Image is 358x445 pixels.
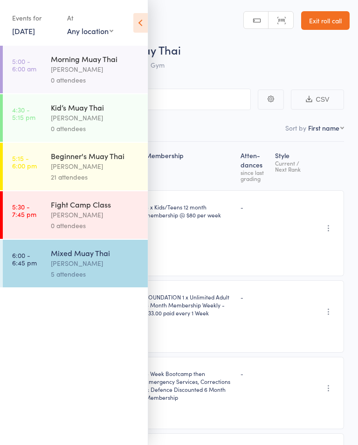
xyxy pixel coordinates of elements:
div: Style [271,146,310,186]
div: Atten­dances [237,146,271,186]
div: FOUNDATION 1 x Unlimited Adult 6 Month Membership Weekly - $33.00 paid every 1 Week [145,293,233,317]
a: 5:15 -6:00 pmBeginner's Muay Thai[PERSON_NAME]21 attendees [3,143,148,190]
div: - [241,293,268,301]
div: 21 attendees [51,172,140,182]
div: since last grading [241,169,268,181]
div: [PERSON_NAME] [51,161,140,172]
div: 0 attendees [51,123,140,134]
div: Fight Camp Class [51,199,140,209]
label: Sort by [285,123,306,132]
div: 4 Week Bootcamp then Emergency Services, Corrections & Defence Discounted 6 Month Membership [145,369,233,401]
time: 5:15 - 6:00 pm [12,154,37,169]
div: First name [308,123,339,132]
div: Current / Next Rank [275,160,306,172]
span: Gym [151,60,165,70]
div: 0 attendees [51,220,140,231]
div: [PERSON_NAME] [51,258,140,269]
a: Exit roll call [301,11,350,30]
div: - [241,203,268,211]
div: At [67,10,113,26]
button: CSV [291,90,344,110]
div: Any location [67,26,113,36]
a: [DATE] [12,26,35,36]
a: 5:30 -7:45 pmFight Camp Class[PERSON_NAME]0 attendees [3,191,148,239]
div: 4 x Kids/Teens 12 month membership @ $80 per week [145,203,233,219]
a: 5:00 -6:00 amMorning Muay Thai[PERSON_NAME]0 attendees [3,46,148,93]
div: [PERSON_NAME] [51,64,140,75]
div: [PERSON_NAME] [51,112,140,123]
div: 0 attendees [51,75,140,85]
time: 5:30 - 7:45 pm [12,203,36,218]
div: [PERSON_NAME] [51,209,140,220]
time: 5:00 - 6:00 am [12,57,36,72]
div: Mixed Muay Thai [51,248,140,258]
time: 6:00 - 6:45 pm [12,251,37,266]
div: Beginner's Muay Thai [51,151,140,161]
div: Events for [12,10,58,26]
div: - [241,369,268,377]
a: 6:00 -6:45 pmMixed Muay Thai[PERSON_NAME]5 attendees [3,240,148,287]
div: Kid’s Muay Thai [51,102,140,112]
div: Membership [142,146,237,186]
div: 5 attendees [51,269,140,279]
a: 4:30 -5:15 pmKid’s Muay Thai[PERSON_NAME]0 attendees [3,94,148,142]
time: 4:30 - 5:15 pm [12,106,35,121]
div: Morning Muay Thai [51,54,140,64]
